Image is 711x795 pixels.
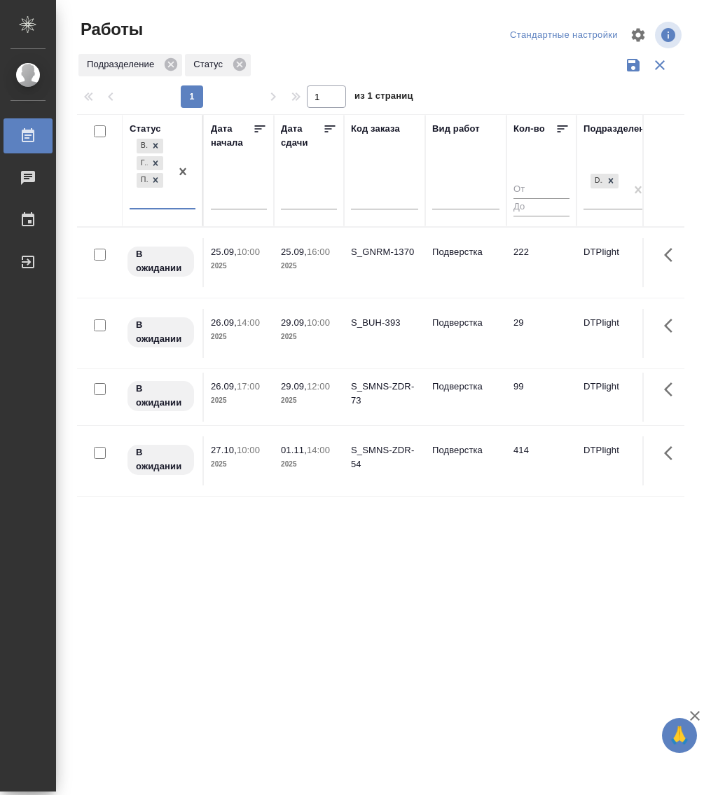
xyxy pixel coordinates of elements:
[351,245,418,259] div: S_GNRM-1370
[77,18,143,41] span: Работы
[513,122,545,136] div: Кол-во
[78,54,182,76] div: Подразделение
[656,436,689,470] button: Здесь прячутся важные кнопки
[432,245,499,259] p: Подверстка
[620,52,647,78] button: Сохранить фильтры
[211,445,237,455] p: 27.10,
[432,122,480,136] div: Вид работ
[211,394,267,408] p: 2025
[506,238,577,287] td: 222
[211,381,237,392] p: 26.09,
[281,330,337,344] p: 2025
[137,173,148,188] div: Подбор
[351,380,418,408] div: S_SMNS-ZDR-73
[621,18,655,52] span: Настроить таблицу
[237,247,260,257] p: 10:00
[307,317,330,328] p: 10:00
[432,380,499,394] p: Подверстка
[513,181,570,199] input: От
[506,436,577,485] td: 414
[281,259,337,273] p: 2025
[137,139,148,153] div: В ожидании
[506,309,577,358] td: 29
[591,174,603,188] div: DTPlight
[136,445,186,473] p: В ожидании
[656,373,689,406] button: Здесь прячутся важные кнопки
[126,316,195,349] div: Исполнитель назначен, приступать к работе пока рано
[185,54,251,76] div: Статус
[237,317,260,328] p: 14:00
[281,317,307,328] p: 29.09,
[668,721,691,750] span: 🙏
[432,316,499,330] p: Подверстка
[662,718,697,753] button: 🙏
[351,443,418,471] div: S_SMNS-ZDR-54
[211,122,253,150] div: Дата начала
[513,198,570,216] input: До
[656,238,689,272] button: Здесь прячутся важные кнопки
[87,57,159,71] p: Подразделение
[656,309,689,343] button: Здесь прячутся важные кнопки
[135,137,165,155] div: В ожидании, Готов к работе, Подбор
[354,88,413,108] span: из 1 страниц
[281,381,307,392] p: 29.09,
[577,238,658,287] td: DTPlight
[126,443,195,476] div: Исполнитель назначен, приступать к работе пока рано
[211,247,237,257] p: 25.09,
[432,443,499,457] p: Подверстка
[281,445,307,455] p: 01.11,
[307,381,330,392] p: 12:00
[126,380,195,413] div: Исполнитель назначен, приступать к работе пока рано
[136,318,186,346] p: В ожидании
[351,316,418,330] div: S_BUH-393
[647,52,673,78] button: Сбросить фильтры
[135,155,165,172] div: В ожидании, Готов к работе, Подбор
[211,330,267,344] p: 2025
[130,122,161,136] div: Статус
[136,382,186,410] p: В ожидании
[211,457,267,471] p: 2025
[307,247,330,257] p: 16:00
[211,317,237,328] p: 26.09,
[193,57,228,71] p: Статус
[136,247,186,275] p: В ожидании
[351,122,400,136] div: Код заказа
[655,22,684,48] span: Посмотреть информацию
[211,259,267,273] p: 2025
[584,122,656,136] div: Подразделение
[237,445,260,455] p: 10:00
[126,245,195,278] div: Исполнитель назначен, приступать к работе пока рано
[506,25,621,46] div: split button
[281,247,307,257] p: 25.09,
[506,373,577,422] td: 99
[281,457,337,471] p: 2025
[577,373,658,422] td: DTPlight
[281,122,323,150] div: Дата сдачи
[307,445,330,455] p: 14:00
[281,394,337,408] p: 2025
[589,172,620,190] div: DTPlight
[135,172,165,189] div: В ожидании, Готов к работе, Подбор
[237,381,260,392] p: 17:00
[577,436,658,485] td: DTPlight
[137,156,148,171] div: Готов к работе
[577,309,658,358] td: DTPlight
